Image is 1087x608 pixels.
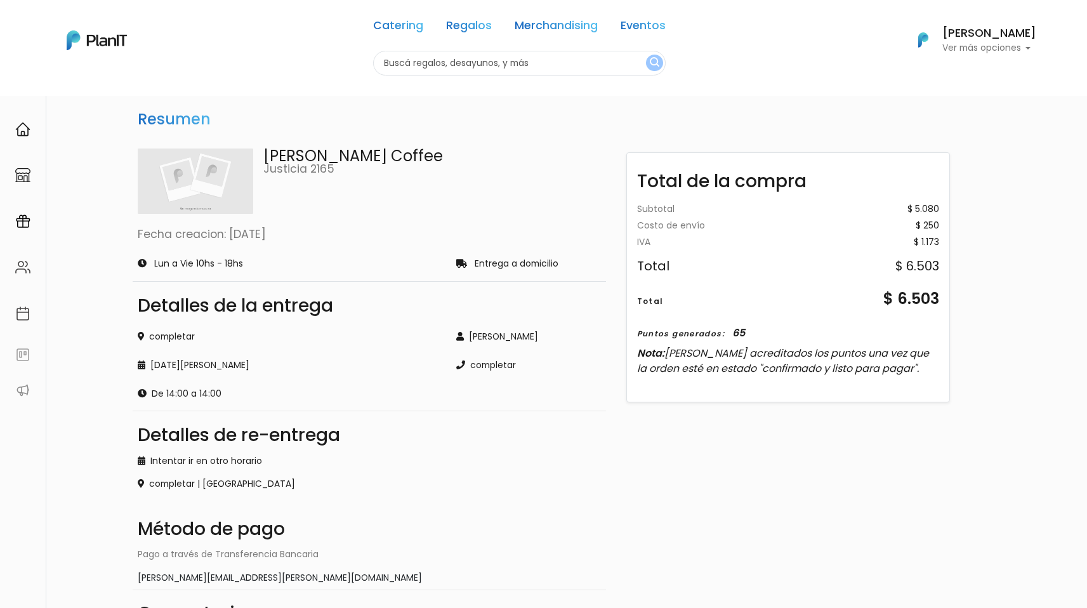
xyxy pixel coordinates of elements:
img: PlanIt Logo [909,26,937,54]
div: Puntos generados: [637,327,725,339]
img: partners-52edf745621dab592f3b2c58e3bca9d71375a7ef29c3b500c9f145b62cc070d4.svg [15,383,30,398]
a: Eventos [621,20,666,36]
img: search_button-432b6d5273f82d61273b3651a40e1bd1b912527efae98b1b7a1b2c0702e16a8d.svg [650,57,659,69]
p: Fecha creacion: [DATE] [138,229,601,241]
img: feedback-78b5a0c8f98aac82b08bfc38622c3050aee476f2c9584af64705fc4e61158814.svg [15,347,30,362]
p: Justicia 2165 [263,164,601,175]
div: Total [637,295,664,307]
div: De 14:00 a 14:00 [138,387,442,400]
img: planit_placeholder-9427b205c7ae5e9bf800e9d23d5b17a34c4c1a44177066c4629bad40f2d9547d.png [138,149,254,215]
p: Lun a Vie 10hs - 18hs [154,260,243,268]
div: $ 6.503 [883,287,939,310]
div: completar [456,359,600,372]
a: Merchandising [515,20,598,36]
div: Detalles de re-entrega [138,426,601,444]
div: [DATE][PERSON_NAME] [138,359,442,372]
div: $ 1.173 [914,237,939,246]
div: Intentar ir en otro horario [138,454,601,468]
div: Subtotal [637,205,675,214]
span: [PERSON_NAME] acreditados los puntos una vez que la orden esté en estado "confirmado y listo para... [637,345,929,375]
a: Regalos [446,20,492,36]
div: Total de la compra [627,158,949,195]
img: marketplace-4ceaa7011d94191e9ded77b95e3339b90024bf715f7c57f8cf31f2d8c509eaba.svg [15,168,30,183]
div: [PERSON_NAME][EMAIL_ADDRESS][PERSON_NAME][DOMAIN_NAME] [138,571,601,585]
div: $ 250 [916,221,939,230]
img: PlanIt Logo [67,30,127,50]
a: Catering [373,20,423,36]
div: 65 [732,325,745,340]
p: [PERSON_NAME] Coffee [263,149,601,164]
div: Método de pago [138,516,601,543]
h3: Resumen [133,105,216,134]
img: calendar-87d922413cdce8b2cf7b7f5f62616a5cf9e4887200fb71536465627b3292af00.svg [15,306,30,321]
div: Detalles de la entrega [138,297,601,315]
div: completar [138,330,442,343]
button: PlanIt Logo [PERSON_NAME] Ver más opciones [902,23,1036,56]
div: Pago a través de Transferencia Bancaria [138,548,601,561]
p: Entrega a domicilio [475,260,558,268]
div: Total [637,259,669,272]
div: $ 6.503 [895,259,939,272]
div: Costo de envío [637,221,705,230]
p: Nota: [637,345,939,376]
img: home-e721727adea9d79c4d83392d1f703f7f8bce08238fde08b1acbfd93340b81755.svg [15,122,30,137]
div: completar | [GEOGRAPHIC_DATA] [138,477,601,491]
img: campaigns-02234683943229c281be62815700db0a1741e53638e28bf9629b52c665b00959.svg [15,214,30,229]
p: Ver más opciones [942,44,1036,53]
div: $ 5.080 [907,205,939,214]
div: [PERSON_NAME] [456,330,600,343]
h6: [PERSON_NAME] [942,28,1036,39]
div: IVA [637,237,650,246]
img: people-662611757002400ad9ed0e3c099ab2801c6687ba6c219adb57efc949bc21e19d.svg [15,260,30,275]
input: Buscá regalos, desayunos, y más [373,51,666,76]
